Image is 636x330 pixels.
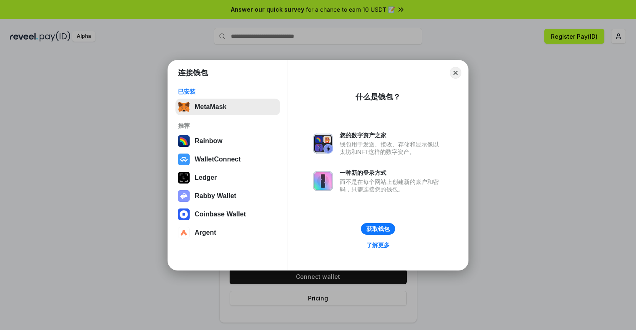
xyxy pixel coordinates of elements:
button: Argent [175,224,280,241]
img: svg+xml,%3Csvg%20width%3D%2228%22%20height%3D%2228%22%20viewBox%3D%220%200%2028%2028%22%20fill%3D... [178,154,190,165]
img: svg+xml,%3Csvg%20width%3D%22120%22%20height%3D%22120%22%20viewBox%3D%220%200%20120%20120%22%20fil... [178,135,190,147]
div: 推荐 [178,122,278,129]
img: svg+xml,%3Csvg%20xmlns%3D%22http%3A%2F%2Fwww.w3.org%2F2000%2Fsvg%22%20fill%3D%22none%22%20viewBox... [313,134,333,154]
div: Rainbow [195,137,223,145]
div: 获取钱包 [366,225,390,233]
div: Argent [195,229,216,236]
button: MetaMask [175,99,280,115]
img: svg+xml,%3Csvg%20width%3D%2228%22%20height%3D%2228%22%20viewBox%3D%220%200%2028%2028%22%20fill%3D... [178,208,190,220]
button: Rainbow [175,133,280,149]
img: svg+xml,%3Csvg%20xmlns%3D%22http%3A%2F%2Fwww.w3.org%2F2000%2Fsvg%22%20fill%3D%22none%22%20viewBox... [178,190,190,202]
div: 什么是钱包？ [356,92,401,102]
button: 获取钱包 [361,223,395,235]
div: Rabby Wallet [195,192,236,200]
img: svg+xml,%3Csvg%20xmlns%3D%22http%3A%2F%2Fwww.w3.org%2F2000%2Fsvg%22%20fill%3D%22none%22%20viewBox... [313,171,333,191]
img: svg+xml,%3Csvg%20xmlns%3D%22http%3A%2F%2Fwww.w3.org%2F2000%2Fsvg%22%20width%3D%2228%22%20height%3... [178,172,190,184]
button: Close [450,67,461,79]
button: Rabby Wallet [175,188,280,204]
div: 而不是在每个网站上创建新的账户和密码，只需连接您的钱包。 [340,178,443,193]
div: 了解更多 [366,241,390,249]
button: Coinbase Wallet [175,206,280,223]
div: 一种新的登录方式 [340,169,443,176]
img: svg+xml,%3Csvg%20fill%3D%22none%22%20height%3D%2233%22%20viewBox%3D%220%200%2035%2033%22%20width%... [178,101,190,113]
div: 您的数字资产之家 [340,132,443,139]
button: WalletConnect [175,151,280,168]
a: 了解更多 [361,240,395,251]
button: Ledger [175,169,280,186]
div: 钱包用于发送、接收、存储和显示像以太坊和NFT这样的数字资产。 [340,141,443,156]
div: 已安装 [178,88,278,95]
h1: 连接钱包 [178,68,208,78]
div: Ledger [195,174,217,181]
div: Coinbase Wallet [195,211,246,218]
div: WalletConnect [195,156,241,163]
img: svg+xml,%3Csvg%20width%3D%2228%22%20height%3D%2228%22%20viewBox%3D%220%200%2028%2028%22%20fill%3D... [178,227,190,238]
div: MetaMask [195,103,226,111]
